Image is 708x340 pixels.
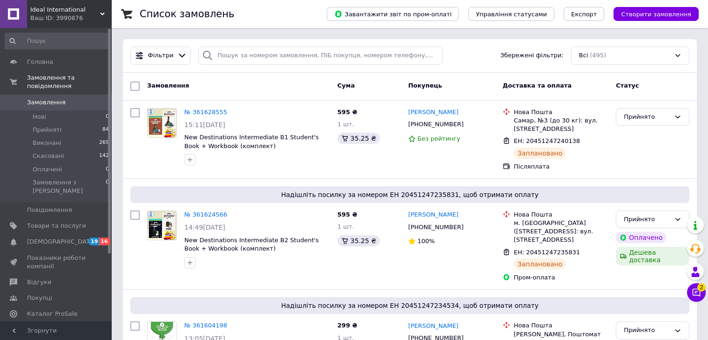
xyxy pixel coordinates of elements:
[337,211,357,218] span: 595 ₴
[106,113,109,121] span: 0
[514,137,580,144] span: ЕН: 20451247240138
[147,211,177,240] a: Фото товару
[514,321,608,330] div: Нова Пошта
[184,322,227,329] a: № 361604198
[337,223,354,230] span: 1 шт.
[88,238,99,245] span: 19
[468,7,554,21] button: Управління статусами
[27,278,51,286] span: Відгуки
[327,7,459,21] button: Завантажити звіт по пром-оплаті
[337,322,357,329] span: 299 ₴
[514,108,608,116] div: Нова Пошта
[27,74,112,90] span: Замовлення та повідомлення
[33,178,106,195] span: Замовлення з [PERSON_NAME]
[27,98,66,107] span: Замовлення
[27,222,86,230] span: Товари та послуги
[337,235,380,246] div: 35.25 ₴
[27,58,53,66] span: Головна
[514,249,580,256] span: ЕН: 20451247235831
[514,258,566,270] div: Заплановано
[334,10,452,18] span: Завантажити звіт по пром-оплаті
[418,135,460,142] span: Без рейтингу
[624,215,670,224] div: Прийнято
[604,10,699,17] a: Створити замовлення
[106,165,109,174] span: 0
[616,232,666,243] div: Оплачено
[418,238,435,245] span: 100%
[624,112,670,122] div: Прийнято
[337,82,355,89] span: Cума
[148,109,176,137] img: Фото товару
[33,113,46,121] span: Нові
[571,11,597,18] span: Експорт
[184,224,225,231] span: 14:49[DATE]
[500,51,564,60] span: Збережені фільтри:
[614,7,699,21] button: Створити замовлення
[147,108,177,138] a: Фото товару
[30,14,112,22] div: Ваш ID: 3990876
[27,294,52,302] span: Покупці
[134,190,686,199] span: Надішліть посилку за номером ЕН 20451247235831, щоб отримати оплату
[514,116,608,133] div: Самар, №3 (до 30 кг): вул. [STREET_ADDRESS]
[99,238,110,245] span: 16
[337,121,354,128] span: 1 шт.
[514,219,608,245] div: м. [GEOGRAPHIC_DATA] ([STREET_ADDRESS]: вул. [STREET_ADDRESS]
[590,52,606,59] span: (495)
[5,33,110,49] input: Пошук
[148,211,176,240] img: Фото товару
[27,206,72,214] span: Повідомлення
[106,178,109,195] span: 0
[33,165,62,174] span: Оплачені
[514,211,608,219] div: Нова Пошта
[624,326,670,335] div: Прийнято
[27,238,96,246] span: [DEMOGRAPHIC_DATA]
[503,82,572,89] span: Доставка та оплата
[198,47,443,65] input: Пошук за номером замовлення, ПІБ покупця, номером телефону, Email, номером накладної
[564,7,605,21] button: Експорт
[134,301,686,310] span: Надішліть посилку за номером ЕН 20451247234534, щоб отримати оплату
[184,109,227,116] a: № 361628555
[476,11,547,18] span: Управління статусами
[408,82,442,89] span: Покупець
[514,163,608,171] div: Післяплата
[33,139,61,147] span: Виконані
[697,283,706,292] span: 2
[687,283,706,302] button: Чат з покупцем2
[33,126,61,134] span: Прийняті
[616,247,689,265] div: Дешева доставка
[184,211,227,218] a: № 361624566
[408,211,459,219] a: [PERSON_NAME]
[408,108,459,117] a: [PERSON_NAME]
[27,310,77,318] span: Каталог ProSale
[616,82,639,89] span: Статус
[406,118,465,130] div: [PHONE_NUMBER]
[30,6,100,14] span: Ideal International
[184,134,319,150] a: New Destinations Intermediate B1 Student's Book + Workbook (комплект)
[99,139,109,147] span: 269
[33,152,64,160] span: Скасовані
[337,109,357,116] span: 595 ₴
[102,126,109,134] span: 84
[184,121,225,129] span: 15:11[DATE]
[147,82,189,89] span: Замовлення
[337,133,380,144] div: 35.25 ₴
[148,51,174,60] span: Фільтри
[514,148,566,159] div: Заплановано
[99,152,109,160] span: 142
[27,254,86,271] span: Показники роботи компанії
[621,11,691,18] span: Створити замовлення
[514,273,608,282] div: Пром-оплата
[140,8,234,20] h1: Список замовлень
[406,221,465,233] div: [PHONE_NUMBER]
[408,322,459,331] a: [PERSON_NAME]
[184,237,319,252] a: New Destinations Intermediate B2 Student's Book + Workbook (комплект)
[579,51,588,60] span: Всі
